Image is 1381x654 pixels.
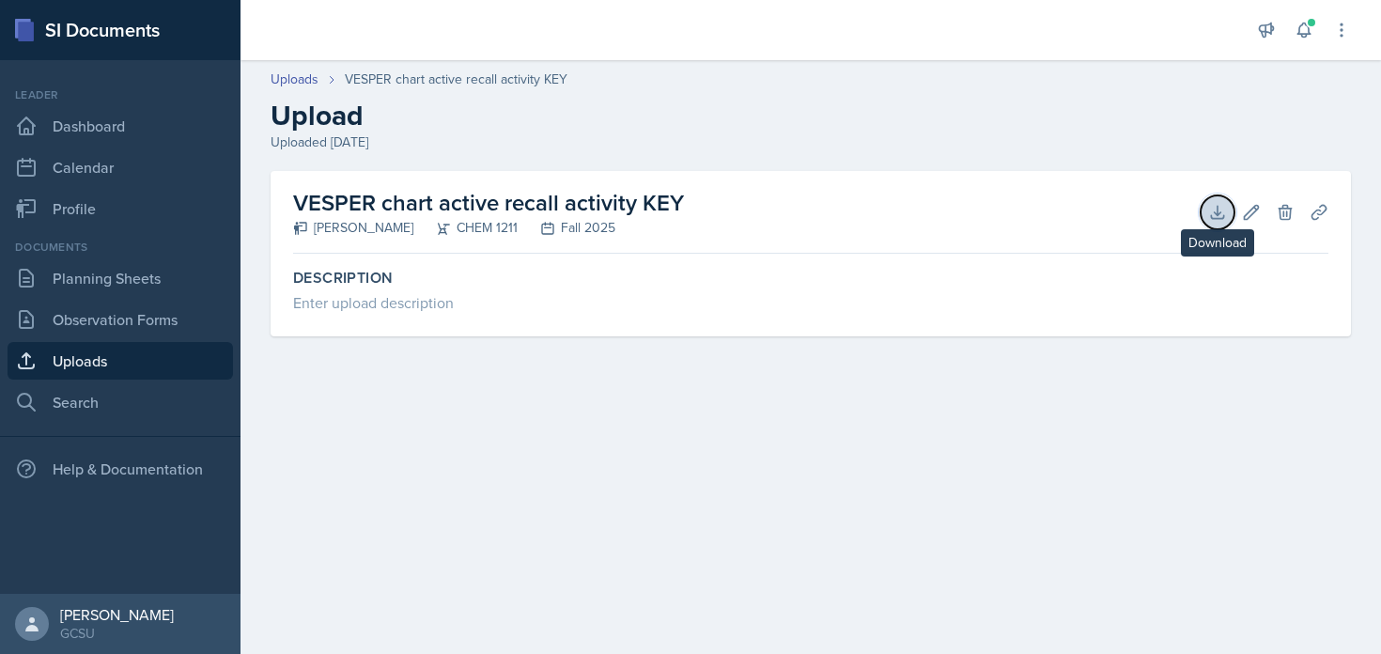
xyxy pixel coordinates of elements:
[8,107,233,145] a: Dashboard
[1201,195,1234,229] button: Download
[8,450,233,488] div: Help & Documentation
[293,186,684,220] h2: VESPER chart active recall activity KEY
[8,383,233,421] a: Search
[8,190,233,227] a: Profile
[293,269,1328,288] label: Description
[345,70,567,89] div: VESPER chart active recall activity KEY
[8,301,233,338] a: Observation Forms
[8,259,233,297] a: Planning Sheets
[8,86,233,103] div: Leader
[271,132,1351,152] div: Uploaded [DATE]
[8,148,233,186] a: Calendar
[271,70,318,89] a: Uploads
[293,218,413,238] div: [PERSON_NAME]
[271,99,1351,132] h2: Upload
[518,218,615,238] div: Fall 2025
[293,291,1328,314] div: Enter upload description
[8,239,233,256] div: Documents
[60,605,174,624] div: [PERSON_NAME]
[8,342,233,380] a: Uploads
[413,218,518,238] div: CHEM 1211
[60,624,174,643] div: GCSU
